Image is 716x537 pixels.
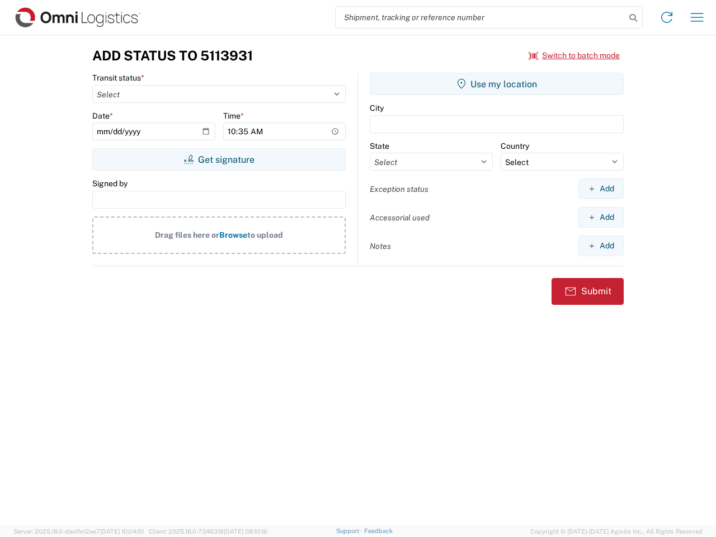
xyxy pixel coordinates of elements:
[92,48,253,64] h3: Add Status to 5113931
[223,111,244,121] label: Time
[149,528,267,535] span: Client: 2025.18.0-7346316
[92,111,113,121] label: Date
[578,178,624,199] button: Add
[100,528,144,535] span: [DATE] 10:04:51
[501,141,529,151] label: Country
[247,230,283,239] span: to upload
[529,46,620,65] button: Switch to batch mode
[92,73,144,83] label: Transit status
[370,213,430,223] label: Accessorial used
[370,73,624,95] button: Use my location
[336,7,625,28] input: Shipment, tracking or reference number
[370,184,428,194] label: Exception status
[13,528,144,535] span: Server: 2025.18.0-daa1fe12ee7
[336,527,364,534] a: Support
[370,103,384,113] label: City
[155,230,219,239] span: Drag files here or
[364,527,393,534] a: Feedback
[530,526,703,536] span: Copyright © [DATE]-[DATE] Agistix Inc., All Rights Reserved
[552,278,624,305] button: Submit
[219,230,247,239] span: Browse
[224,528,267,535] span: [DATE] 08:10:16
[92,148,346,171] button: Get signature
[370,141,389,151] label: State
[578,235,624,256] button: Add
[92,178,128,189] label: Signed by
[370,241,391,251] label: Notes
[578,207,624,228] button: Add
